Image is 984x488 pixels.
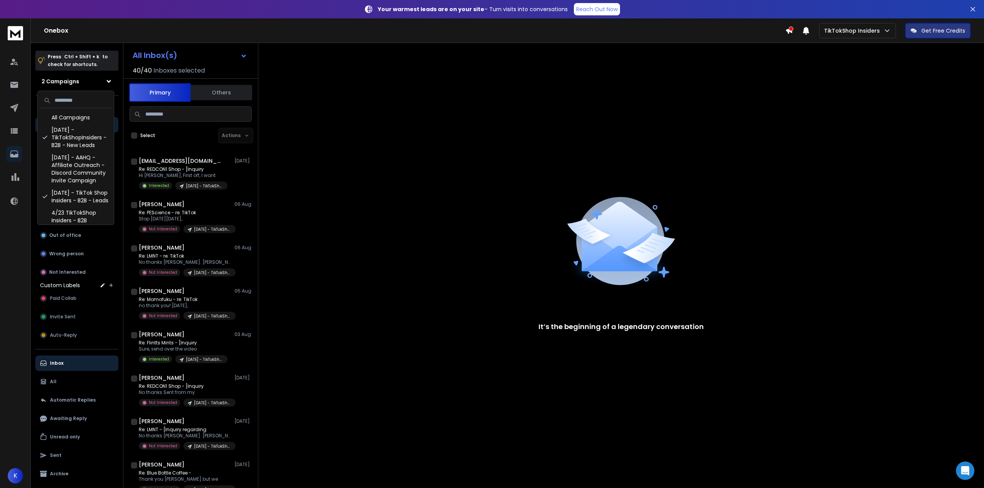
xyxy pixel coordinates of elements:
p: Re: LMNT - [Inquiry regarding [139,427,231,433]
h1: [PERSON_NAME] [139,374,184,382]
p: Not Interested [149,270,177,275]
span: Invite Sent [50,314,76,320]
p: No thanks [PERSON_NAME]. [PERSON_NAME] [139,433,231,439]
p: [DATE] - TikTokShopInsiders - B2B - New Leads [186,357,223,362]
h1: [PERSON_NAME] [139,331,184,338]
p: It’s the beginning of a legendary conversation [539,321,704,332]
button: Primary [129,83,191,102]
p: Sure, send over the video [139,346,228,352]
p: Re: REDCON1 Shop - [Inquiry [139,166,228,172]
p: No thanks Sent from my [139,389,231,395]
p: – Turn visits into conversations [378,5,568,13]
p: [DATE] - TikTokShopInsiders - B2B - New Leads [194,227,231,232]
p: Reach Out Now [576,5,618,13]
p: Archive [50,471,68,477]
p: All [50,379,57,385]
div: [DATE] - TikTok Shop Insiders - B2B - Leads [39,187,112,207]
p: [DATE] [234,158,252,164]
p: Re: REDCON1 Shop - [Inquiry [139,383,231,389]
span: Auto-Reply [50,332,77,338]
p: Get Free Credits [921,27,965,35]
p: [DATE] [234,375,252,381]
h1: [PERSON_NAME] [139,287,184,295]
p: 06 Aug [234,245,252,251]
p: Re: LMNT - re: TikTok [139,253,231,259]
p: Out of office [49,232,81,238]
p: Re: Momofuku - re: TikTok [139,296,231,303]
div: [DATE] - AAHQ - Affiliate Outreach - Discord Community Invite Campaign [39,151,112,187]
p: Hi [PERSON_NAME], First off, I want [139,172,228,179]
h1: [EMAIL_ADDRESS][DOMAIN_NAME] [139,157,223,165]
h3: Filters [35,102,118,112]
p: Thank you [PERSON_NAME] but we [139,476,231,482]
p: Not Interested [149,400,177,405]
p: Not Interested [149,443,177,449]
h3: Custom Labels [40,281,80,289]
h1: [PERSON_NAME] [139,200,184,208]
p: No thanks [PERSON_NAME]. [PERSON_NAME] [139,259,231,265]
h1: 2 Campaigns [42,78,79,85]
div: Open Intercom Messenger [956,462,974,480]
p: [DATE] - TikTokShopInsiders - B2B - New Leads [186,183,223,189]
p: Re: Flintts Mints - [Inquiry [139,340,228,346]
p: Not Interested [149,313,177,319]
p: Re: Blue Bottle Coffee - [139,470,231,476]
div: [DATE] - TikTokShopInsiders - B2B - New Leads [39,124,112,151]
span: Ctrl + Shift + k [63,52,100,61]
p: 03 Aug [234,331,252,337]
strong: Your warmest leads are on your site [378,5,484,13]
h1: [PERSON_NAME] [139,461,184,468]
p: TikTokShop Insiders [824,27,883,35]
p: Unread only [50,434,80,440]
p: no thank you! [DATE], [139,303,231,309]
p: Stop [DATE][DATE], [139,216,231,222]
p: Automatic Replies [50,397,96,403]
p: Interested [149,356,169,362]
label: Select [140,132,155,139]
span: Paid Collab [50,295,76,301]
p: Press to check for shortcuts. [48,53,108,68]
p: Re: PEScience - re: TikTok [139,210,231,216]
p: [DATE] - TikTokShopInsiders - B2B - New Leads [194,443,231,449]
img: logo [8,26,23,40]
p: Not Interested [149,226,177,232]
p: Interested [149,183,169,189]
p: Awaiting Reply [50,415,87,422]
p: Sent [50,452,61,458]
h1: [PERSON_NAME] [139,417,184,425]
p: Inbox [50,360,63,366]
button: Others [191,84,252,101]
p: Wrong person [49,251,84,257]
h1: [PERSON_NAME] [139,244,184,251]
h3: Inboxes selected [153,66,205,75]
p: 06 Aug [234,201,252,207]
div: All Campaigns [39,111,112,124]
p: [DATE] - TikTokShopInsiders - B2B - New Leads [194,270,231,276]
p: [DATE] - TikTokShopInsiders - B2B - New Leads [194,313,231,319]
h1: Onebox [44,26,785,35]
p: [DATE] - TikTokShopInsiders - B2B - New Leads [194,400,231,406]
div: 4/23 TikTokShop Insiders - B2B [39,207,112,227]
p: [DATE] [234,462,252,468]
p: 05 Aug [234,288,252,294]
p: [DATE] [234,418,252,424]
h1: All Inbox(s) [133,51,177,59]
p: Not Interested [49,269,86,275]
span: K [8,468,23,483]
span: 40 / 40 [133,66,152,75]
